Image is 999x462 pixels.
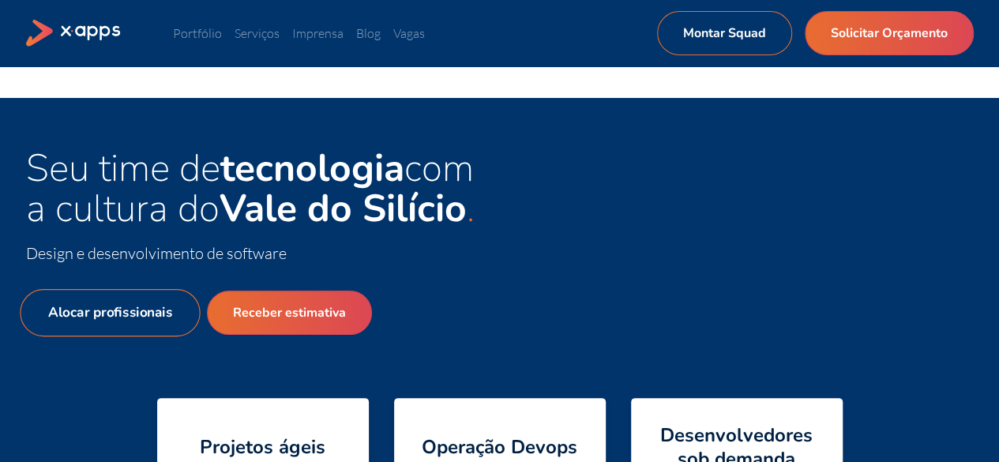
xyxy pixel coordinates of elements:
h4: Operação Devops [422,435,577,459]
a: Receber estimativa [207,291,372,335]
a: Solicitar Orçamento [805,11,974,55]
a: Imprensa [292,25,344,41]
a: Alocar profissionais [20,289,200,336]
a: Montar Squad [657,11,792,55]
h4: Projetos ágeis [200,435,325,459]
a: Vagas [393,25,425,41]
a: Serviços [235,25,280,41]
strong: tecnologia [220,142,404,194]
a: Portfólio [173,25,222,41]
a: Blog [356,25,381,41]
span: Seu time de com a cultura do [26,142,474,235]
span: Design e desenvolvimento de software [26,243,287,263]
strong: Vale do Silício [220,182,467,235]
